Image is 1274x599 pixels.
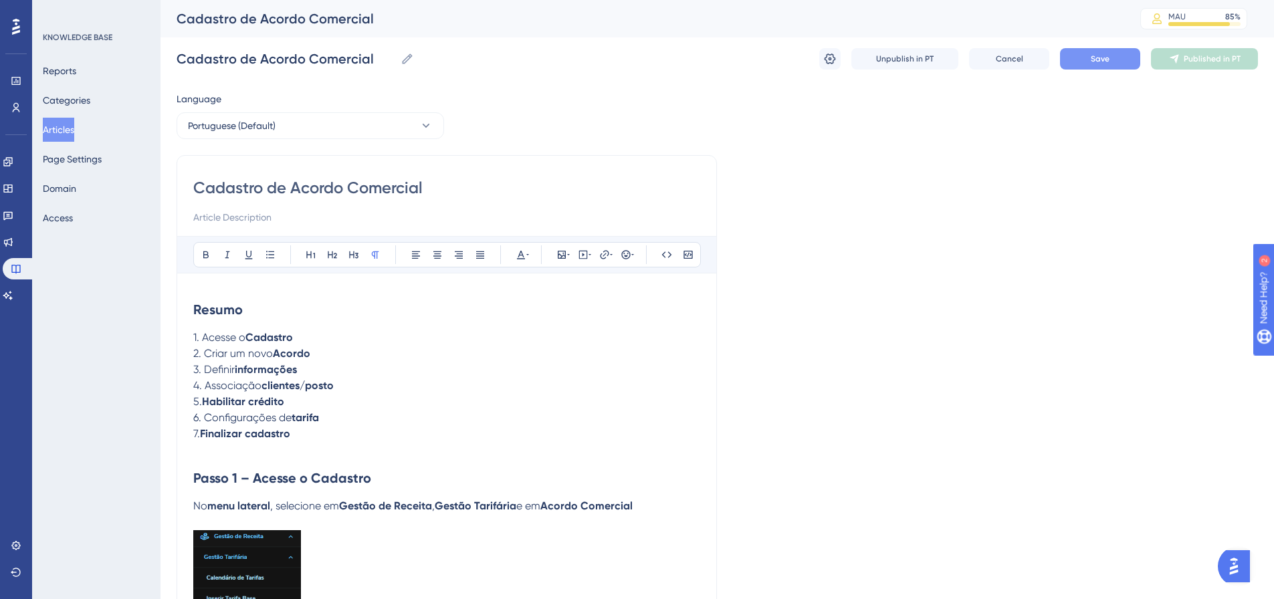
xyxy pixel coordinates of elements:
div: MAU [1168,11,1186,22]
span: 3. Definir [193,363,235,376]
span: , selecione em [270,499,339,512]
div: Cadastro de Acordo Comercial [177,9,1107,28]
button: Articles [43,118,74,142]
input: Article Description [193,209,700,225]
strong: menu lateral [207,499,270,512]
strong: Habilitar crédito [202,395,284,408]
span: 1. Acesse o [193,331,245,344]
span: Cancel [996,53,1023,64]
button: Save [1060,48,1140,70]
button: Published in PT [1151,48,1258,70]
span: Save [1091,53,1109,64]
span: Published in PT [1184,53,1241,64]
strong: clientes/posto [261,379,334,392]
strong: Gestão Tarifária [435,499,516,512]
strong: Resumo [193,302,243,318]
span: 2. Criar um novo [193,347,273,360]
span: Need Help? [31,3,84,19]
span: Language [177,91,221,107]
button: Categories [43,88,90,112]
strong: Passo 1 – Acesse o Cadastro [193,470,371,486]
button: Unpublish in PT [851,48,958,70]
button: Domain [43,176,76,201]
div: 2 [93,7,97,17]
div: KNOWLEDGE BASE [43,32,112,43]
strong: Acordo [273,347,310,360]
button: Cancel [969,48,1049,70]
iframe: UserGuiding AI Assistant Launcher [1218,546,1258,586]
span: , [432,499,435,512]
span: Portuguese (Default) [188,118,276,134]
span: e em [516,499,540,512]
button: Reports [43,59,76,83]
input: Article Title [193,177,700,199]
button: Access [43,206,73,230]
strong: Acordo Comercial [540,499,633,512]
span: No [193,499,207,512]
span: 5. [193,395,202,408]
input: Article Name [177,49,395,68]
span: Unpublish in PT [876,53,934,64]
div: 85 % [1225,11,1241,22]
span: 6. Configurações de [193,411,292,424]
strong: tarifa [292,411,319,424]
span: 4. Associação [193,379,261,392]
strong: informações [235,363,297,376]
span: 7. [193,427,200,440]
button: Page Settings [43,147,102,171]
strong: Finalizar cadastro [200,427,290,440]
strong: Gestão de Receita [339,499,432,512]
button: Portuguese (Default) [177,112,444,139]
strong: Cadastro [245,331,293,344]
